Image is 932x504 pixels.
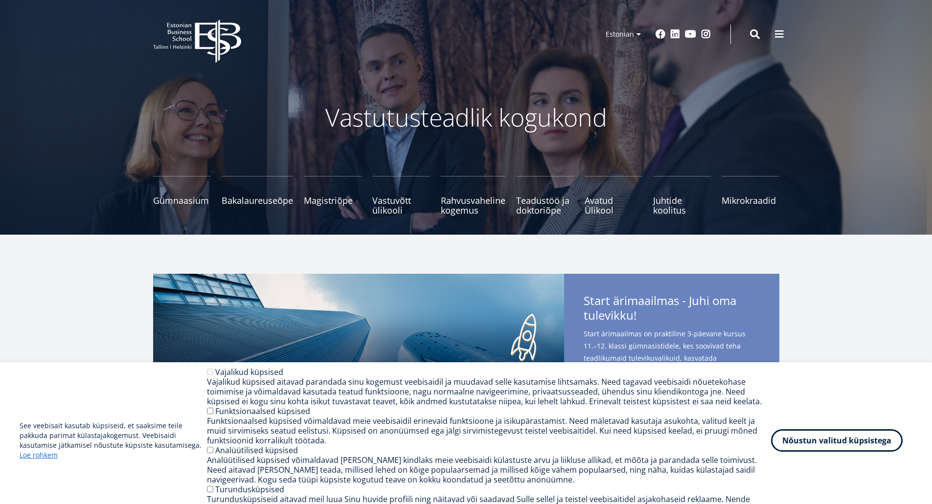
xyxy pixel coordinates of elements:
[516,196,574,215] span: Teadustöö ja doktoriõpe
[584,328,760,389] span: Start ärimaailmas on praktiline 3-päevane kursus 11.–12. klassi gümnasistidele, kes soovivad teha...
[656,29,665,39] a: Facebook
[207,455,771,484] div: Analüütilised küpsised võimaldavad [PERSON_NAME] kindlaks meie veebisaidi külastuste arvu ja liik...
[153,196,211,205] span: Gümnaasium
[722,176,779,215] a: Mikrokraadid
[372,196,430,215] span: Vastuvõtt ülikooli
[20,421,207,460] p: See veebisait kasutab küpsiseid, et saaksime teile pakkuda parimat külastajakogemust. Veebisaidi ...
[207,377,771,406] div: Vajalikud küpsised aitavad parandada sinu kogemust veebisaidil ja muudavad selle kasutamise lihts...
[153,176,211,215] a: Gümnaasium
[516,176,574,215] a: Teadustöö ja doktoriõpe
[771,429,903,452] button: Nõustun valitud küpsistega
[372,176,430,215] a: Vastuvõtt ülikooli
[722,196,779,205] span: Mikrokraadid
[207,103,726,132] p: Vastutusteadlik kogukond
[222,176,293,215] a: Bakalaureuseõpe
[215,445,298,456] label: Analüütilised küpsised
[670,29,680,39] a: Linkedin
[441,196,505,215] span: Rahvusvaheline kogemus
[153,274,564,460] img: Start arimaailmas
[215,367,283,377] label: Vajalikud küpsised
[215,484,284,495] label: Turundusküpsised
[215,406,310,416] label: Funktsionaalsed küpsised
[653,196,711,215] span: Juhtide koolitus
[585,196,642,215] span: Avatud Ülikool
[584,293,760,326] span: Start ärimaailmas - Juhi oma
[304,176,362,215] a: Magistriõpe
[685,29,696,39] a: Youtube
[584,308,636,323] span: tulevikku!
[653,176,711,215] a: Juhtide koolitus
[441,176,505,215] a: Rahvusvaheline kogemus
[207,416,771,445] div: Funktsionaalsed küpsised võimaldavad meie veebisaidil erinevaid funktsioone ja isikupärastamist. ...
[304,196,362,205] span: Magistriõpe
[585,176,642,215] a: Avatud Ülikool
[222,196,293,205] span: Bakalaureuseõpe
[20,450,58,460] a: Loe rohkem
[701,29,711,39] a: Instagram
